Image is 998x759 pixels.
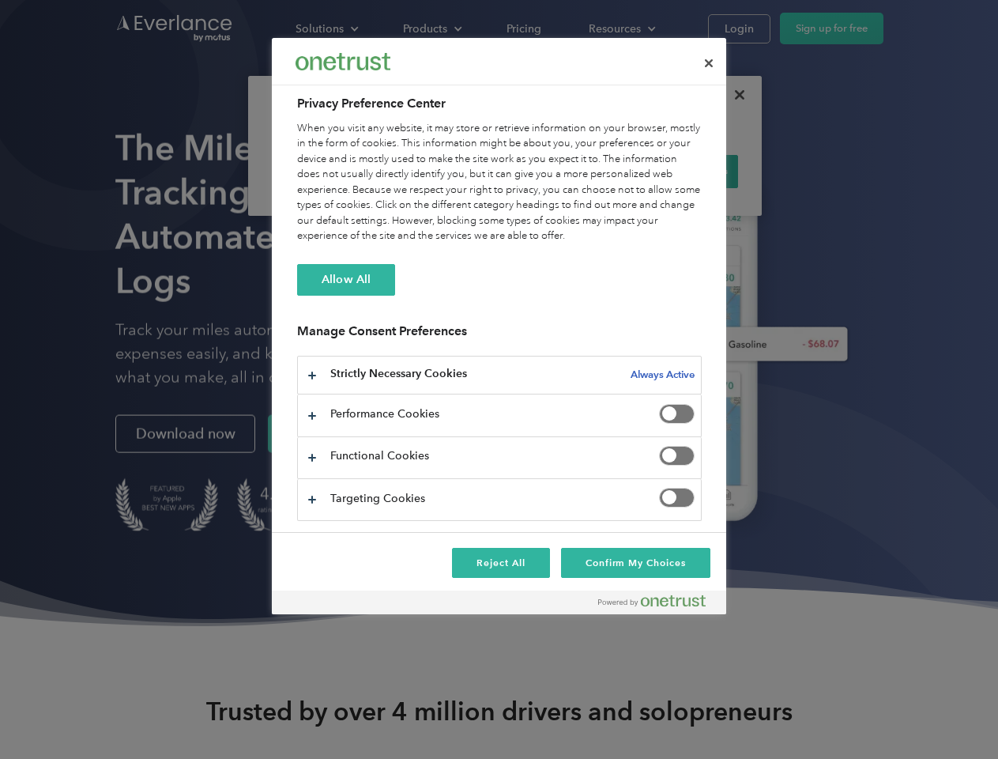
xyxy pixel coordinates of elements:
[296,46,390,77] div: Everlance
[297,264,395,296] button: Allow All
[297,94,702,113] h2: Privacy Preference Center
[297,323,702,348] h3: Manage Consent Preferences
[598,595,718,614] a: Powered by OneTrust Opens in a new Tab
[272,38,726,614] div: Privacy Preference Center
[561,548,710,578] button: Confirm My Choices
[296,53,390,70] img: Everlance
[272,38,726,614] div: Preference center
[598,595,706,607] img: Powered by OneTrust Opens in a new Tab
[452,548,550,578] button: Reject All
[297,121,702,244] div: When you visit any website, it may store or retrieve information on your browser, mostly in the f...
[691,46,726,81] button: Close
